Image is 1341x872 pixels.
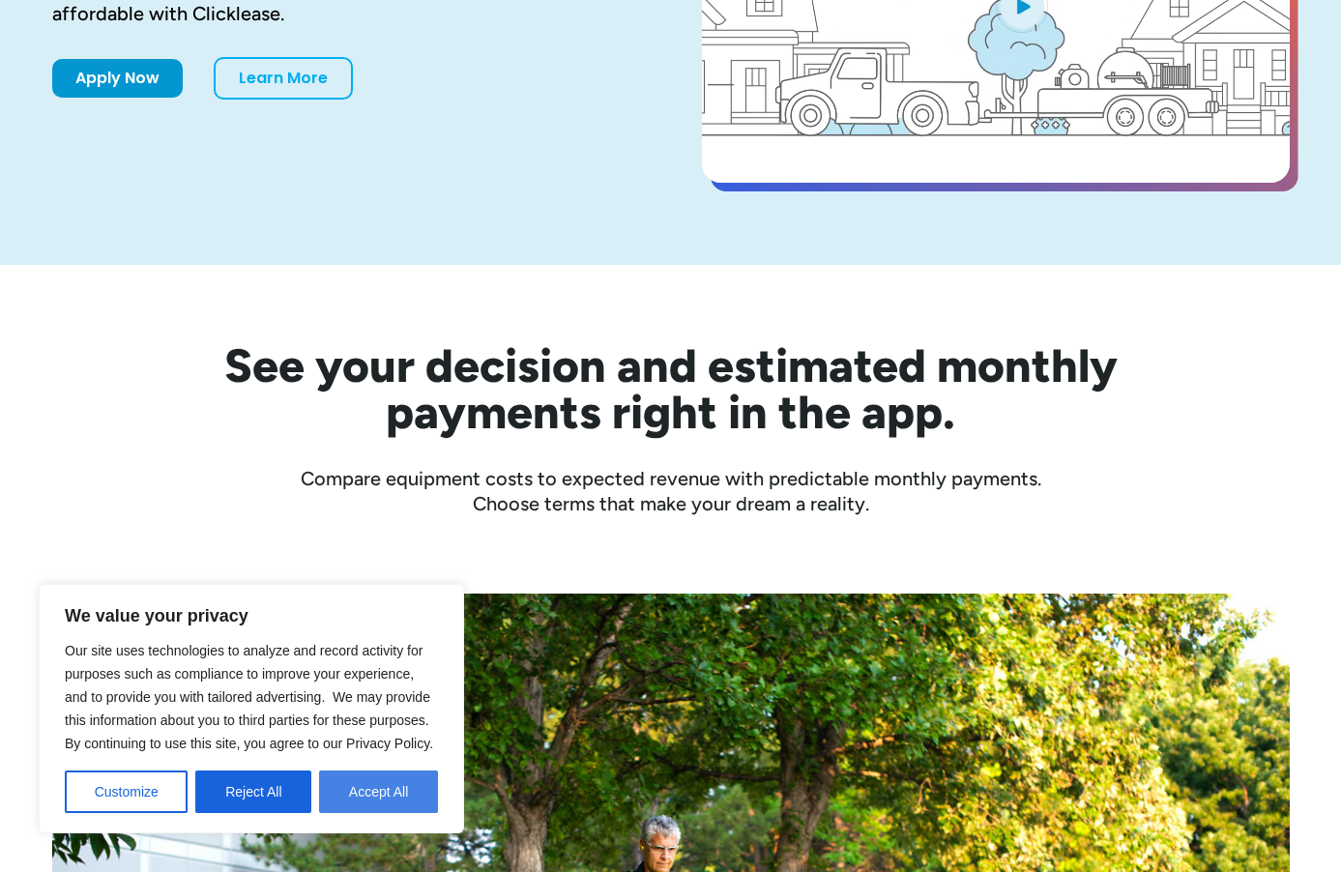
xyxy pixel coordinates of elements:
[214,57,353,100] a: Learn More
[52,466,1290,516] div: Compare equipment costs to expected revenue with predictable monthly payments. Choose terms that ...
[39,584,464,833] div: We value your privacy
[65,604,438,627] p: We value your privacy
[65,643,433,751] span: Our site uses technologies to analyze and record activity for purposes such as compliance to impr...
[319,770,438,813] button: Accept All
[130,342,1212,435] h2: See your decision and estimated monthly payments right in the app.
[65,770,188,813] button: Customize
[195,770,311,813] button: Reject All
[52,59,183,98] a: Apply Now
